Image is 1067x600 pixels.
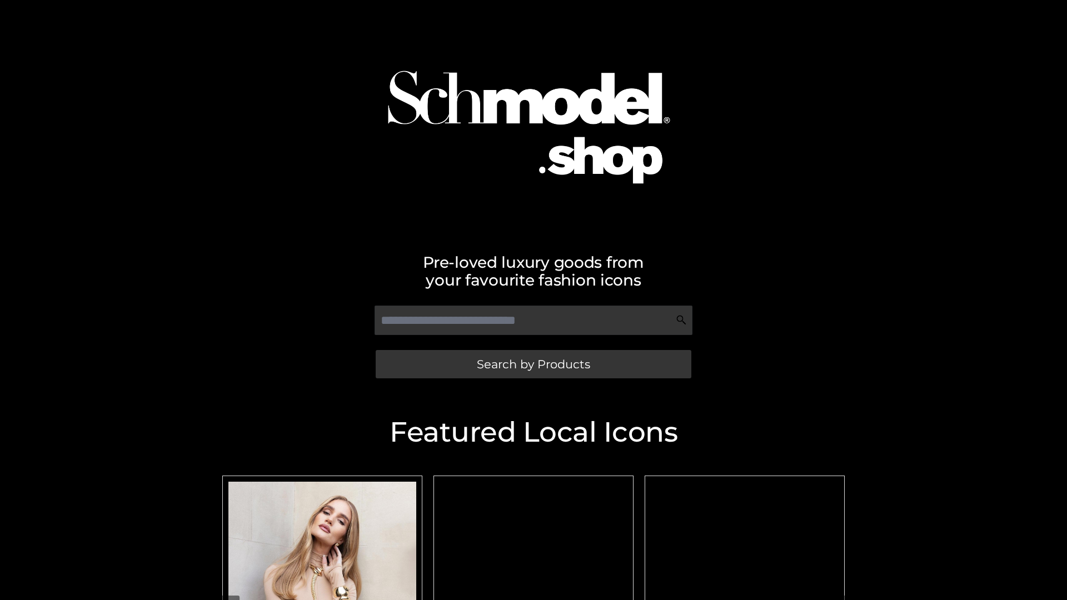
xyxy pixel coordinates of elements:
img: Search Icon [676,314,687,326]
h2: Featured Local Icons​ [217,418,850,446]
a: Search by Products [376,350,691,378]
span: Search by Products [477,358,590,370]
h2: Pre-loved luxury goods from your favourite fashion icons [217,253,850,289]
